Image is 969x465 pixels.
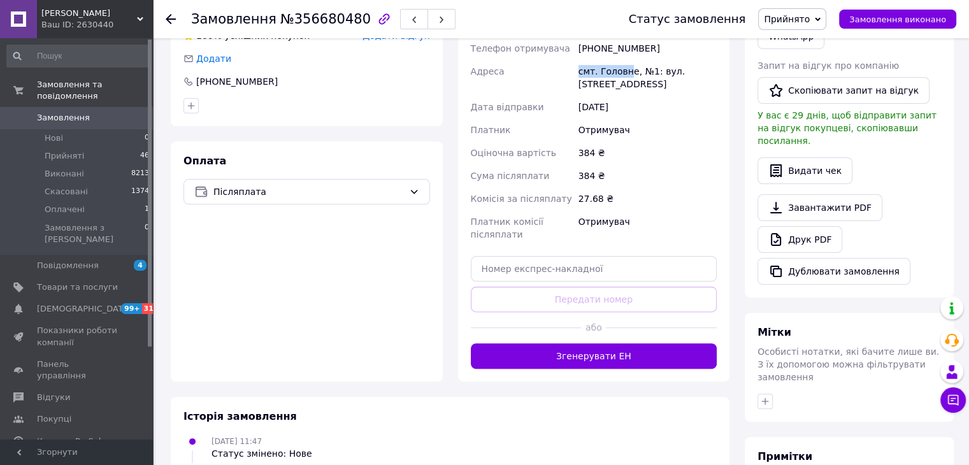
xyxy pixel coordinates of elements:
[145,222,149,245] span: 0
[196,31,222,41] span: 100%
[196,54,231,64] span: Додати
[41,8,137,19] span: Vinil Garage
[140,150,149,162] span: 46
[471,148,556,158] span: Оціночна вартість
[471,102,544,112] span: Дата відправки
[134,260,147,271] span: 4
[839,10,956,29] button: Замовлення виконано
[37,112,90,124] span: Замовлення
[757,194,882,221] a: Завантажити PDF
[45,168,84,180] span: Виконані
[471,66,505,76] span: Адреса
[471,125,511,135] span: Платник
[37,79,153,102] span: Замовлення та повідомлення
[581,321,606,334] span: або
[45,132,63,144] span: Нові
[37,436,106,447] span: Каталог ProSale
[37,260,99,271] span: Повідомлення
[37,325,118,348] span: Показники роботи компанії
[471,256,717,282] input: Номер експрес-накладної
[195,75,279,88] div: [PHONE_NUMBER]
[576,96,719,118] div: [DATE]
[764,14,810,24] span: Прийнято
[280,11,371,27] span: №356680480
[576,37,719,60] div: [PHONE_NUMBER]
[849,15,946,24] span: Замовлення виконано
[212,447,312,460] div: Статус змінено: Нове
[183,155,226,167] span: Оплата
[757,258,910,285] button: Дублювати замовлення
[471,43,570,54] span: Телефон отримувача
[45,150,84,162] span: Прийняті
[471,171,550,181] span: Сума післяплати
[37,303,131,315] span: [DEMOGRAPHIC_DATA]
[757,61,899,71] span: Запит на відгук про компанію
[37,282,118,293] span: Товари та послуги
[145,132,149,144] span: 0
[45,222,145,245] span: Замовлення з [PERSON_NAME]
[37,392,70,403] span: Відгуки
[145,204,149,215] span: 1
[576,60,719,96] div: смт. Головне, №1: вул. [STREET_ADDRESS]
[362,31,429,41] span: Додати відгук
[183,410,297,422] span: Історія замовлення
[757,326,791,338] span: Мітки
[37,359,118,382] span: Панель управління
[191,11,276,27] span: Замовлення
[212,437,262,446] span: [DATE] 11:47
[121,303,142,314] span: 99+
[471,217,543,240] span: Платник комісії післяплати
[142,303,157,314] span: 31
[45,204,85,215] span: Оплачені
[576,187,719,210] div: 27.68 ₴
[576,141,719,164] div: 384 ₴
[45,186,88,197] span: Скасовані
[576,210,719,246] div: Отримувач
[757,450,812,462] span: Примітки
[471,194,572,204] span: Комісія за післяплату
[757,110,937,146] span: У вас є 29 днів, щоб відправити запит на відгук покупцеві, скопіювавши посилання.
[757,226,842,253] a: Друк PDF
[940,387,966,413] button: Чат з покупцем
[213,185,404,199] span: Післяплата
[6,45,150,68] input: Пошук
[471,343,717,369] button: Згенерувати ЕН
[166,13,176,25] div: Повернутися назад
[629,13,746,25] div: Статус замовлення
[131,186,149,197] span: 1374
[576,118,719,141] div: Отримувач
[757,157,852,184] button: Видати чек
[41,19,153,31] div: Ваш ID: 2630440
[757,347,939,382] span: Особисті нотатки, які бачите лише ви. З їх допомогою можна фільтрувати замовлення
[37,413,71,425] span: Покупці
[131,168,149,180] span: 8213
[757,77,930,104] button: Скопіювати запит на відгук
[576,164,719,187] div: 384 ₴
